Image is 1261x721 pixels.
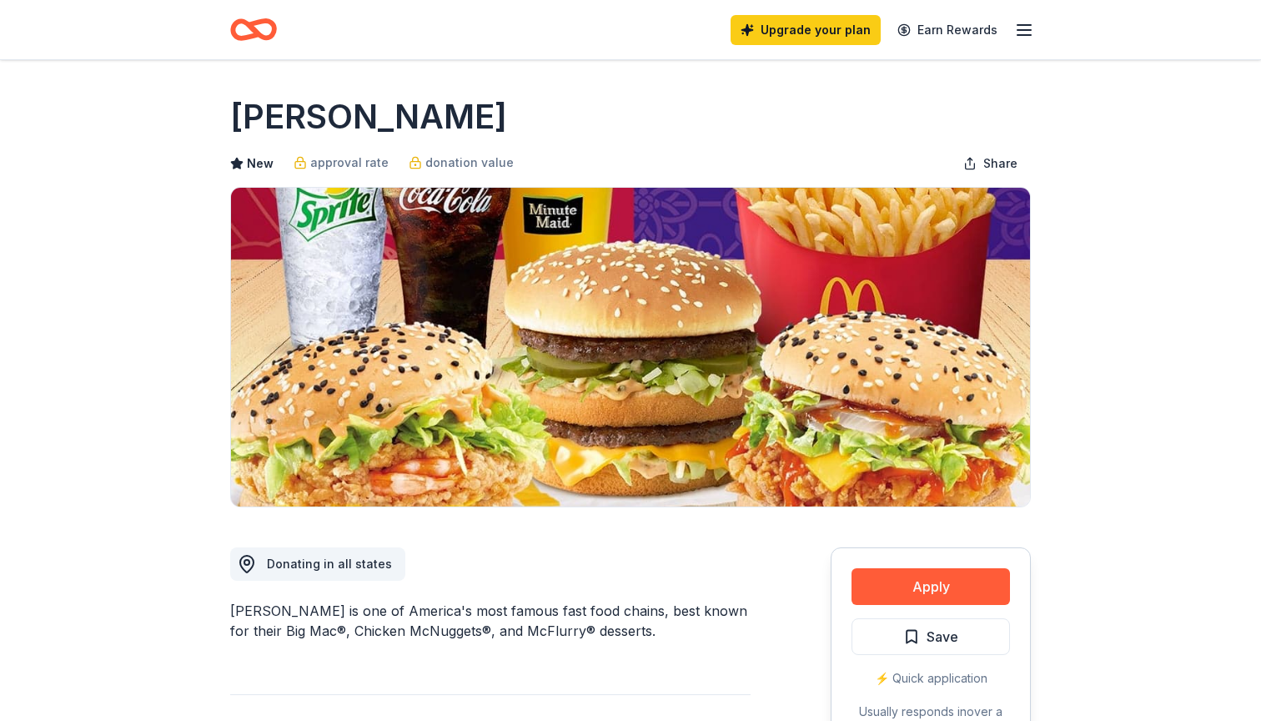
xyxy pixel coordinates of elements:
[310,153,389,173] span: approval rate
[731,15,881,45] a: Upgrade your plan
[409,153,514,173] a: donation value
[230,10,277,49] a: Home
[887,15,1007,45] a: Earn Rewards
[247,154,274,174] span: New
[267,557,392,571] span: Donating in all states
[425,153,514,173] span: donation value
[927,626,958,648] span: Save
[852,618,1010,655] button: Save
[983,154,1017,174] span: Share
[231,188,1030,507] img: Image for McDonald's
[852,668,1010,688] div: ⚡️ Quick application
[950,147,1031,180] button: Share
[230,601,751,641] div: [PERSON_NAME] is one of America's most famous fast food chains, best known for their Big Mac®, Ch...
[294,153,389,173] a: approval rate
[230,93,507,140] h1: [PERSON_NAME]
[852,568,1010,605] button: Apply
